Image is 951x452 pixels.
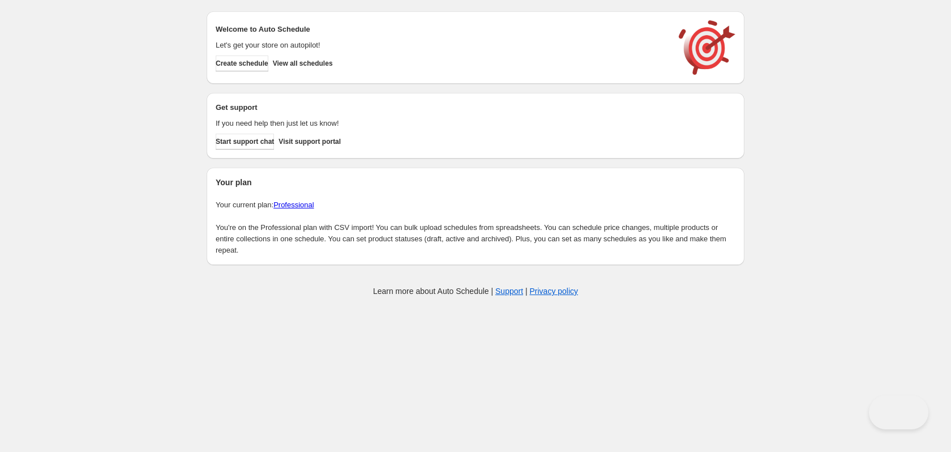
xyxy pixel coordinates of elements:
[273,201,314,209] a: Professional
[216,118,667,129] p: If you need help then just let us know!
[216,24,667,35] h2: Welcome to Auto Schedule
[216,137,274,146] span: Start support chat
[279,134,341,150] a: Visit support portal
[273,59,333,68] span: View all schedules
[216,102,667,113] h2: Get support
[216,199,735,211] p: Your current plan:
[279,137,341,146] span: Visit support portal
[495,287,523,296] a: Support
[273,56,333,71] button: View all schedules
[216,222,735,256] p: You're on the Professional plan with CSV import! You can bulk upload schedules from spreadsheets....
[216,177,735,188] h2: Your plan
[216,56,268,71] button: Create schedule
[216,40,667,51] p: Let's get your store on autopilot!
[373,285,578,297] p: Learn more about Auto Schedule | |
[216,134,274,150] a: Start support chat
[869,395,928,429] iframe: Toggle Customer Support
[216,59,268,68] span: Create schedule
[530,287,579,296] a: Privacy policy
